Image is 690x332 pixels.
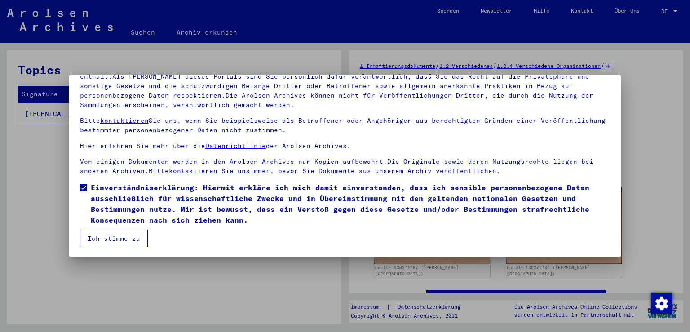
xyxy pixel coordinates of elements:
a: kontaktieren [100,117,149,125]
p: Von einigen Dokumenten werden in den Arolsen Archives nur Kopien aufbewahrt.Die Originale sowie d... [80,157,610,176]
a: Datenrichtlinie [205,142,266,150]
p: Hier erfahren Sie mehr über die der Arolsen Archives. [80,141,610,151]
button: Ich stimme zu [80,230,148,247]
div: Zustimmung ändern [650,292,672,314]
p: Bitte Sie uns, wenn Sie beispielsweise als Betroffener oder Angehöriger aus berechtigten Gründen ... [80,116,610,135]
p: Bitte beachten Sie, dass dieses Portal über NS - Verfolgte sensible Daten zu identifizierten oder... [80,63,610,110]
a: kontaktieren Sie uns [169,167,250,175]
img: Zustimmung ändern [651,293,672,314]
span: Einverständniserklärung: Hiermit erkläre ich mich damit einverstanden, dass ich sensible personen... [91,182,610,225]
